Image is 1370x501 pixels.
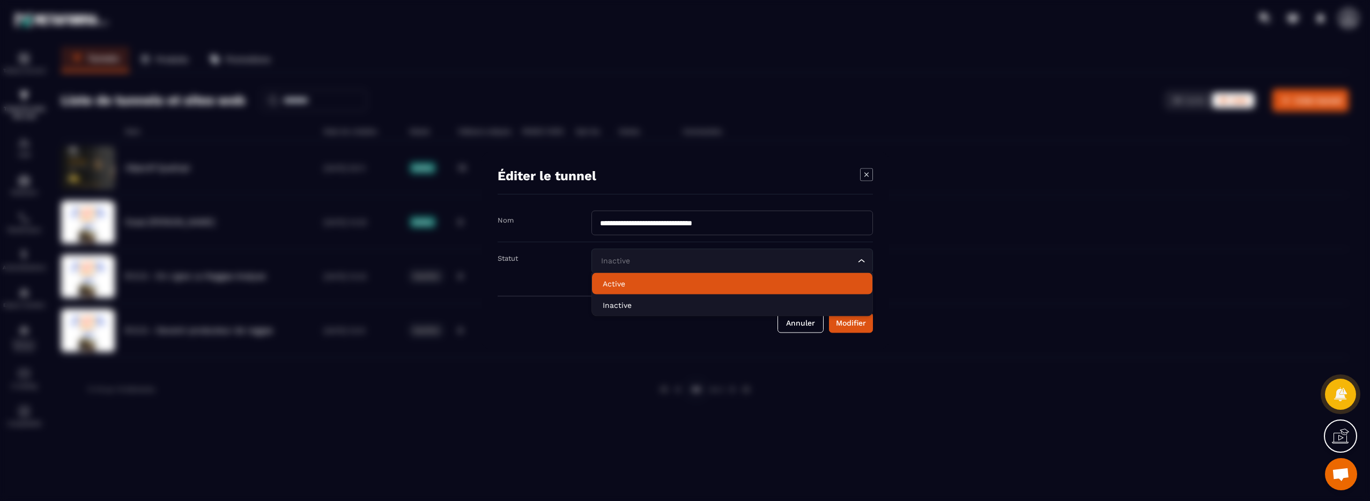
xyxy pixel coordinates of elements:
button: Modifier [829,313,873,333]
input: Search for option [598,255,855,267]
button: Annuler [777,313,824,333]
label: Statut [498,254,518,262]
div: Ouvrir le chat [1325,458,1357,490]
div: Modifier [836,318,866,328]
p: Active [603,278,862,289]
p: Inactive [603,300,862,311]
label: Nom [498,216,514,224]
h4: Éditer le tunnel [498,168,596,183]
div: Search for option [591,249,873,274]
